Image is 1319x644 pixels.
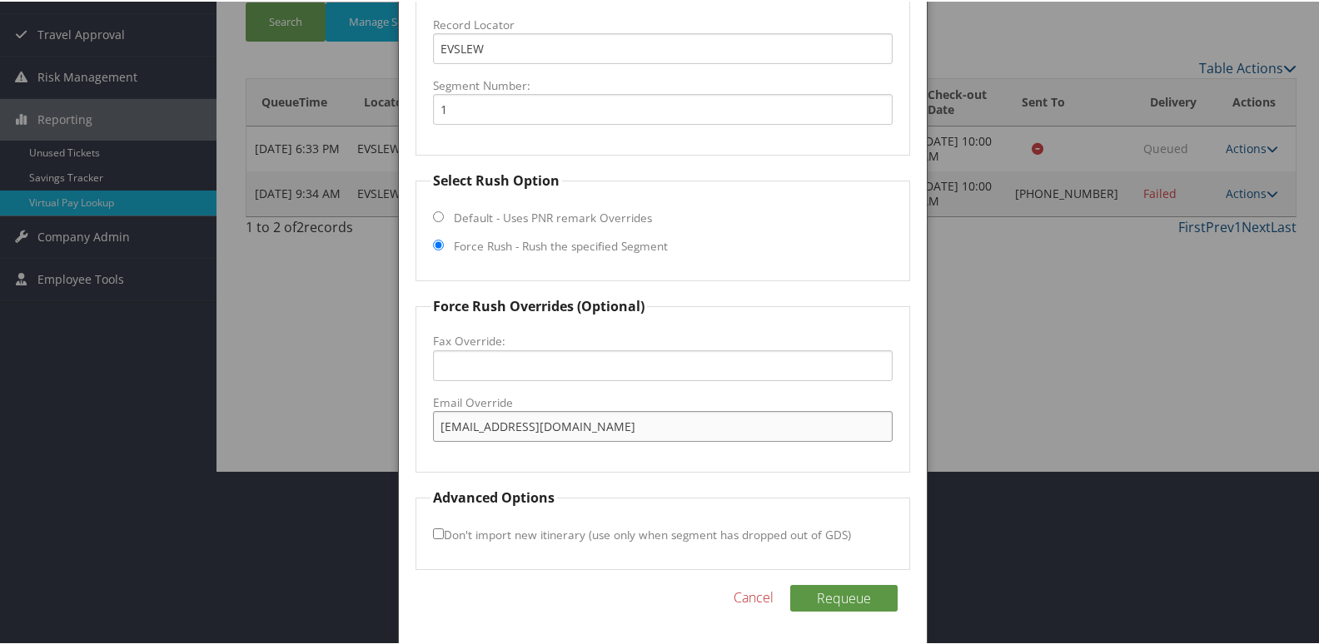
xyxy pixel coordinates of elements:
[431,295,647,315] legend: Force Rush Overrides (Optional)
[433,331,893,348] label: Fax Override:
[431,169,562,189] legend: Select Rush Option
[433,518,851,548] label: Don't import new itinerary (use only when segment has dropped out of GDS)
[433,15,893,32] label: Record Locator
[433,76,893,92] label: Segment Number:
[454,236,668,253] label: Force Rush - Rush the specified Segment
[734,586,774,606] a: Cancel
[433,393,893,409] label: Email Override
[790,583,898,610] button: Requeue
[433,527,444,537] input: Don't import new itinerary (use only when segment has dropped out of GDS)
[431,486,557,506] legend: Advanced Options
[454,208,652,225] label: Default - Uses PNR remark Overrides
